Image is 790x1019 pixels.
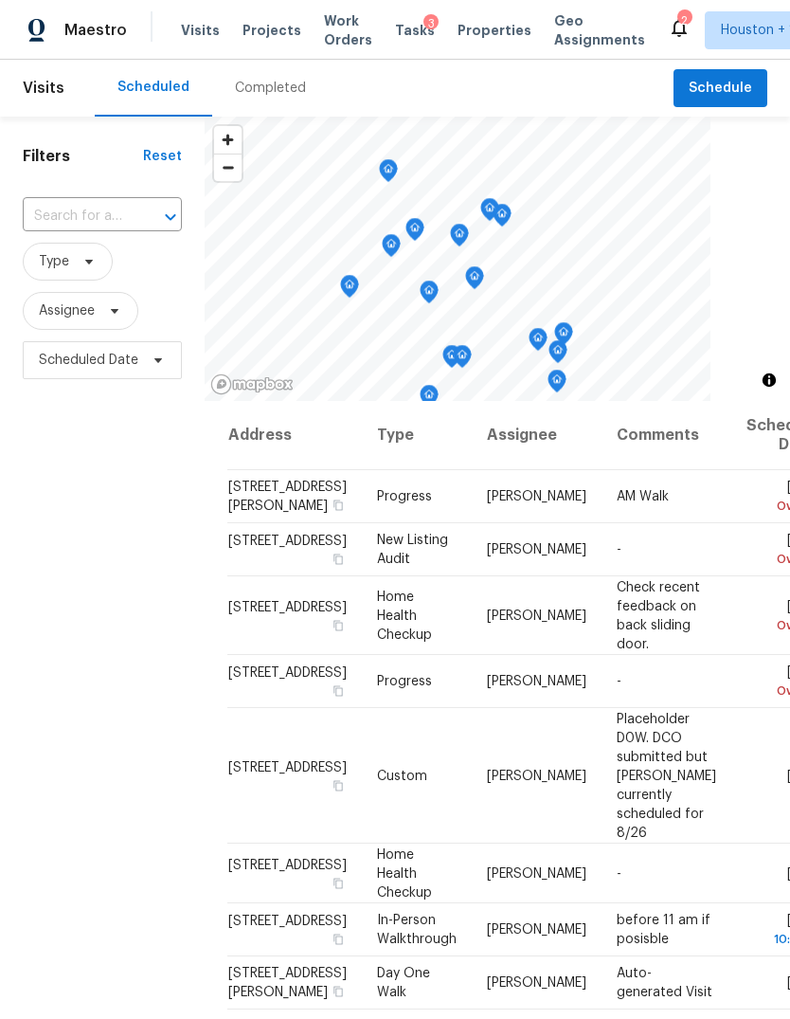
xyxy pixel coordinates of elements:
[330,497,347,514] button: Copy Address
[601,401,731,470] th: Comments
[228,858,347,871] span: [STREET_ADDRESS]
[39,252,69,271] span: Type
[228,915,347,928] span: [STREET_ADDRESS]
[423,14,439,33] div: 3
[617,490,669,503] span: AM Walk
[480,198,499,227] div: Map marker
[673,69,767,108] button: Schedule
[487,609,586,622] span: [PERSON_NAME]
[227,401,362,470] th: Address
[23,147,143,166] h1: Filters
[340,275,359,304] div: Map marker
[330,551,347,568] button: Copy Address
[487,976,586,990] span: [PERSON_NAME]
[442,345,461,374] div: Map marker
[330,931,347,948] button: Copy Address
[487,543,586,556] span: [PERSON_NAME]
[554,322,573,352] div: Map marker
[548,340,567,370] div: Map marker
[487,923,586,937] span: [PERSON_NAME]
[420,281,439,310] div: Map marker
[242,21,301,40] span: Projects
[493,204,512,233] div: Map marker
[617,967,712,999] span: Auto-generated Visit
[228,666,347,680] span: [STREET_ADDRESS]
[758,369,781,391] button: Toggle attribution
[228,600,347,613] span: [STREET_ADDRESS]
[617,866,621,880] span: -
[330,776,347,793] button: Copy Address
[23,67,64,109] span: Visits
[487,675,586,688] span: [PERSON_NAME]
[214,126,242,154] button: Zoom in
[181,21,220,40] span: Visits
[377,590,432,641] span: Home Health Checkup
[453,345,472,374] div: Map marker
[487,769,586,782] span: [PERSON_NAME]
[617,580,700,650] span: Check recent feedback on back sliding door.
[228,481,347,513] span: [STREET_ADDRESS][PERSON_NAME]
[39,351,138,370] span: Scheduled Date
[548,370,566,399] div: Map marker
[228,760,347,773] span: [STREET_ADDRESS]
[228,535,347,548] span: [STREET_ADDRESS]
[617,914,710,946] span: before 11 am if posisble
[228,967,347,999] span: [STREET_ADDRESS][PERSON_NAME]
[235,79,306,98] div: Completed
[214,154,242,181] button: Zoom out
[617,675,621,688] span: -
[330,874,347,891] button: Copy Address
[117,78,189,97] div: Scheduled
[64,21,127,40] span: Maestro
[472,401,601,470] th: Assignee
[377,967,430,999] span: Day One Walk
[205,117,710,401] canvas: Map
[324,11,372,49] span: Work Orders
[377,769,427,782] span: Custom
[23,202,129,231] input: Search for an address...
[405,218,424,247] div: Map marker
[554,11,645,49] span: Geo Assignments
[529,328,548,357] div: Map marker
[377,675,432,688] span: Progress
[420,385,439,414] div: Map marker
[330,616,347,633] button: Copy Address
[362,401,472,470] th: Type
[210,373,294,395] a: Mapbox homepage
[143,147,182,166] div: Reset
[330,983,347,1000] button: Copy Address
[487,866,586,880] span: [PERSON_NAME]
[330,682,347,700] button: Copy Address
[677,11,691,30] div: 2
[379,159,398,189] div: Map marker
[458,21,531,40] span: Properties
[617,712,716,839] span: Placeholder D0W. DCO submitted but [PERSON_NAME] currently scheduled for 8/26
[157,204,184,230] button: Open
[377,490,432,503] span: Progress
[395,24,435,37] span: Tasks
[465,266,484,296] div: Map marker
[382,234,401,264] div: Map marker
[377,914,457,946] span: In-Person Walkthrough
[487,490,586,503] span: [PERSON_NAME]
[617,543,621,556] span: -
[377,534,448,566] span: New Listing Audit
[377,847,432,899] span: Home Health Checkup
[39,301,95,320] span: Assignee
[763,370,775,391] span: Toggle attribution
[450,224,469,253] div: Map marker
[689,77,752,100] span: Schedule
